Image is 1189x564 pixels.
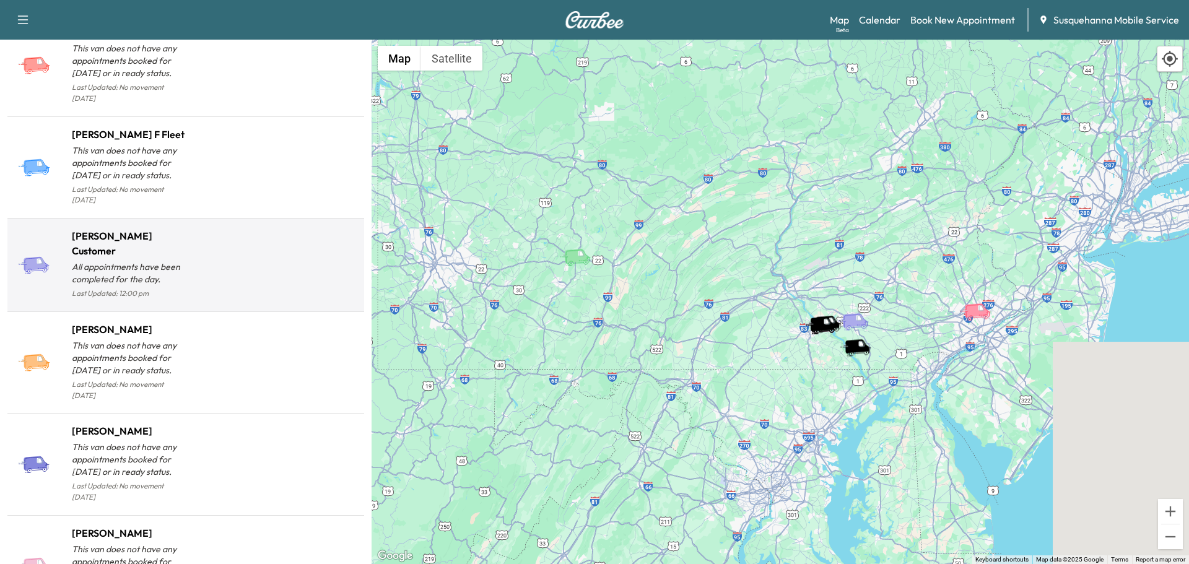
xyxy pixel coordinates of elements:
a: Open this area in Google Maps (opens a new window) [375,548,416,564]
h1: [PERSON_NAME] [72,322,186,337]
a: MapBeta [830,12,849,27]
h1: [PERSON_NAME] [72,526,186,540]
p: Last Updated: No movement [DATE] [72,79,186,106]
gmp-advanced-marker: Bridgett F Customer [839,326,882,347]
h1: [PERSON_NAME] F Fleet [72,127,186,142]
p: This van does not have any appointments booked for [DATE] or in ready status. [72,42,186,79]
p: This van does not have any appointments booked for [DATE] or in ready status. [72,144,186,181]
gmp-advanced-marker: Jay J Customer [837,300,880,321]
h1: [PERSON_NAME] Customer [72,228,186,258]
p: Last Updated: No movement [DATE] [72,478,186,505]
span: Map data ©2025 Google [1036,556,1104,563]
gmp-advanced-marker: Zach C Customer [809,302,853,324]
p: This van does not have any appointments booked for [DATE] or in ready status. [72,339,186,376]
a: Calendar [859,12,900,27]
a: Book New Appointment [910,12,1015,27]
p: Last Updated: No movement [DATE] [72,376,186,404]
img: Google [375,548,416,564]
p: Last Updated: No movement [DATE] [72,181,186,209]
div: Recenter map [1157,46,1183,72]
button: Zoom out [1158,524,1183,549]
a: Report a map error [1136,556,1185,563]
p: This van does not have any appointments booked for [DATE] or in ready status. [72,441,186,478]
p: Last Updated: 12:00 pm [72,285,186,302]
button: Zoom in [1158,499,1183,524]
h1: [PERSON_NAME] [72,423,186,438]
gmp-advanced-marker: Ramon O [959,290,1002,311]
gmp-advanced-marker: Jeff B [559,235,602,257]
button: Keyboard shortcuts [975,555,1029,564]
p: All appointments have been completed for the day. [72,261,186,285]
gmp-advanced-marker: Conor T [804,303,848,325]
a: Terms (opens in new tab) [1111,556,1128,563]
button: Show street map [378,46,421,71]
div: Beta [836,25,849,35]
button: Show satellite imagery [421,46,482,71]
span: Susquehanna Mobile Service [1053,12,1179,27]
img: Curbee Logo [565,11,624,28]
